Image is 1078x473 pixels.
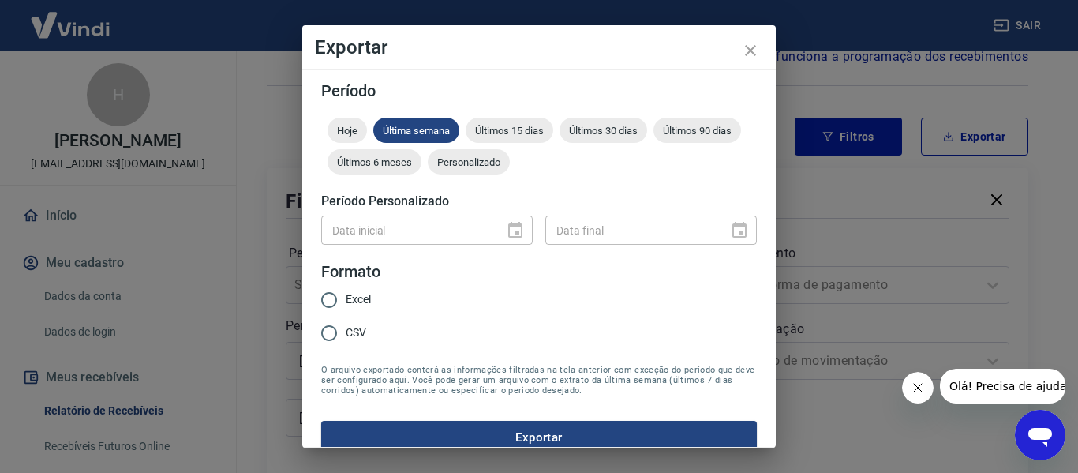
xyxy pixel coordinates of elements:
[328,156,421,168] span: Últimos 6 meses
[428,149,510,175] div: Personalizado
[466,125,553,137] span: Últimos 15 dias
[321,193,757,209] h5: Período Personalizado
[545,216,717,245] input: DD/MM/YYYY
[653,125,741,137] span: Últimos 90 dias
[321,421,757,454] button: Exportar
[428,156,510,168] span: Personalizado
[373,118,459,143] div: Última semana
[653,118,741,143] div: Últimos 90 dias
[466,118,553,143] div: Últimos 15 dias
[9,11,133,24] span: Olá! Precisa de ajuda?
[560,125,647,137] span: Últimos 30 dias
[328,118,367,143] div: Hoje
[328,125,367,137] span: Hoje
[321,83,757,99] h5: Período
[321,216,493,245] input: DD/MM/YYYY
[346,325,366,341] span: CSV
[315,38,763,57] h4: Exportar
[560,118,647,143] div: Últimos 30 dias
[321,261,380,283] legend: Formato
[940,369,1065,404] iframe: Mensagem da empresa
[321,365,757,396] span: O arquivo exportado conterá as informações filtradas na tela anterior com exceção do período que ...
[732,32,769,69] button: close
[1015,410,1065,460] iframe: Botão para abrir a janela de mensagens
[328,149,421,175] div: Últimos 6 meses
[902,372,934,404] iframe: Fechar mensagem
[346,291,371,308] span: Excel
[373,125,459,137] span: Última semana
